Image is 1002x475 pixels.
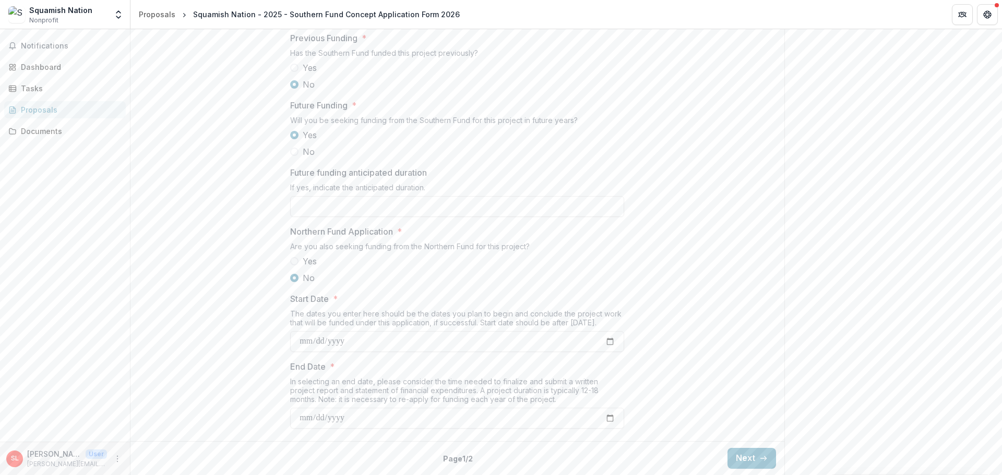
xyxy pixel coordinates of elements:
[952,4,973,25] button: Partners
[303,129,317,141] span: Yes
[290,225,393,238] p: Northern Fund Application
[27,459,107,469] p: [PERSON_NAME][EMAIL_ADDRESS][DOMAIN_NAME]
[21,83,117,94] div: Tasks
[29,5,92,16] div: Squamish Nation
[290,293,329,305] p: Start Date
[4,80,126,97] a: Tasks
[29,16,58,25] span: Nonprofit
[977,4,998,25] button: Get Help
[135,7,464,22] nav: breadcrumb
[303,255,317,267] span: Yes
[8,6,25,23] img: Squamish Nation
[303,78,315,91] span: No
[139,9,175,20] div: Proposals
[303,272,315,284] span: No
[290,32,357,44] p: Previous Funding
[290,309,624,331] div: The dates you enter here should be the dates you plan to begin and conclude the project work that...
[193,9,460,20] div: Squamish Nation - 2025 - Southern Fund Concept Application Form 2026
[303,62,317,74] span: Yes
[290,166,427,179] p: Future funding anticipated duration
[290,116,624,129] div: Will you be seeking funding from the Southern Fund for this project in future years?
[303,145,315,158] span: No
[290,99,348,112] p: Future Funding
[4,123,126,140] a: Documents
[21,104,117,115] div: Proposals
[290,48,624,62] div: Has the Southern Fund funded this project previously?
[86,449,107,459] p: User
[727,448,776,469] button: Next
[111,453,124,465] button: More
[111,4,126,25] button: Open entity switcher
[290,360,326,373] p: End Date
[11,455,19,462] div: Susan Leon
[290,242,624,255] div: Are you also seeking funding from the Northern Fund for this project?
[4,58,126,76] a: Dashboard
[290,377,624,408] div: In selecting an end date, please consider the time needed to finalize and submit a written projec...
[4,38,126,54] button: Notifications
[290,183,624,196] div: If yes, indicate the anticipated duration.
[21,62,117,72] div: Dashboard
[21,126,117,137] div: Documents
[443,453,473,464] p: Page 1 / 2
[27,448,81,459] p: [PERSON_NAME]
[135,7,180,22] a: Proposals
[4,101,126,118] a: Proposals
[21,42,122,51] span: Notifications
